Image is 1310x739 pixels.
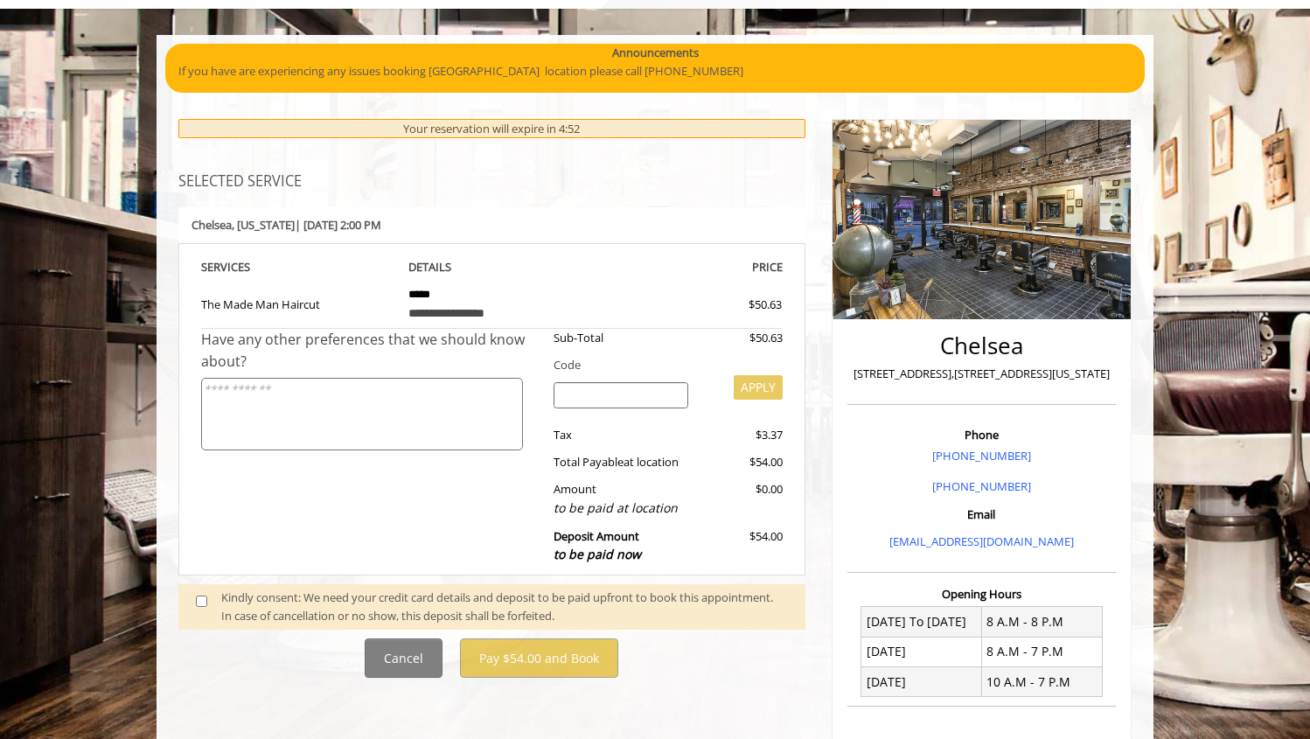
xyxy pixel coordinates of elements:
[932,478,1031,494] a: [PHONE_NUMBER]
[701,453,782,471] div: $54.00
[178,174,805,190] h3: SELECTED SERVICE
[734,375,783,400] button: APPLY
[192,217,381,233] b: Chelsea | [DATE] 2:00 PM
[232,217,295,233] span: , [US_STATE]
[852,365,1111,383] p: [STREET_ADDRESS],[STREET_ADDRESS][US_STATE]
[932,448,1031,464] a: [PHONE_NUMBER]
[981,667,1102,697] td: 10 A.M - 7 P.M
[554,498,689,518] div: to be paid at location
[221,589,788,625] div: Kindly consent: We need your credit card details and deposit to be paid upfront to book this appo...
[861,667,982,697] td: [DATE]
[612,44,699,62] b: Announcements
[365,638,442,678] button: Cancel
[701,426,782,444] div: $3.37
[460,638,618,678] button: Pay $54.00 and Book
[395,257,589,277] th: DETAILS
[540,356,783,374] div: Code
[540,453,702,471] div: Total Payable
[686,296,782,314] div: $50.63
[201,257,395,277] th: SERVICE
[861,607,982,637] td: [DATE] To [DATE]
[244,259,250,275] span: S
[540,329,702,347] div: Sub-Total
[981,637,1102,666] td: 8 A.M - 7 P.M
[852,333,1111,359] h2: Chelsea
[701,527,782,565] div: $54.00
[889,533,1074,549] a: [EMAIL_ADDRESS][DOMAIN_NAME]
[540,426,702,444] div: Tax
[852,429,1111,441] h3: Phone
[861,637,982,666] td: [DATE]
[847,588,1116,600] h3: Opening Hours
[701,480,782,518] div: $0.00
[701,329,782,347] div: $50.63
[624,454,679,470] span: at location
[178,119,805,139] div: Your reservation will expire in 4:52
[981,607,1102,637] td: 8 A.M - 8 P.M
[201,277,395,329] td: The Made Man Haircut
[589,257,783,277] th: PRICE
[554,528,641,563] b: Deposit Amount
[852,508,1111,520] h3: Email
[178,62,1132,80] p: If you have are experiencing any issues booking [GEOGRAPHIC_DATA] location please call [PHONE_NUM...
[201,329,540,373] div: Have any other preferences that we should know about?
[540,480,702,518] div: Amount
[554,546,641,562] span: to be paid now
